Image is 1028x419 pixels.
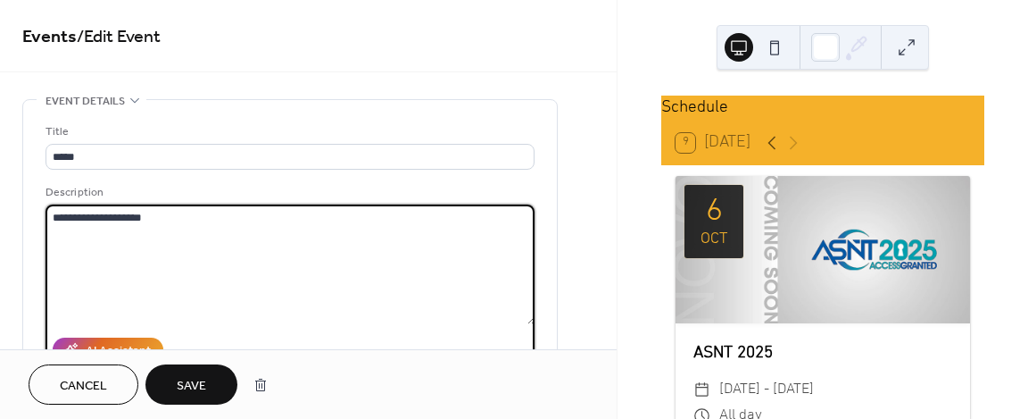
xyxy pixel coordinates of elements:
[60,377,107,396] span: Cancel
[86,342,151,361] div: AI Assistant
[46,122,531,141] div: Title
[77,20,161,54] span: / Edit Event
[22,20,77,54] a: Events
[706,196,723,228] div: 6
[701,231,727,247] div: Oct
[661,96,984,122] div: Schedule
[145,365,237,405] button: Save
[53,338,163,362] button: AI Assistant
[46,183,531,202] div: Description
[693,377,710,403] div: ​
[46,92,125,111] span: Event details
[29,365,138,405] button: Cancel
[719,377,814,403] span: [DATE] - [DATE]
[177,377,206,396] span: Save
[693,343,773,364] a: ASNT 2025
